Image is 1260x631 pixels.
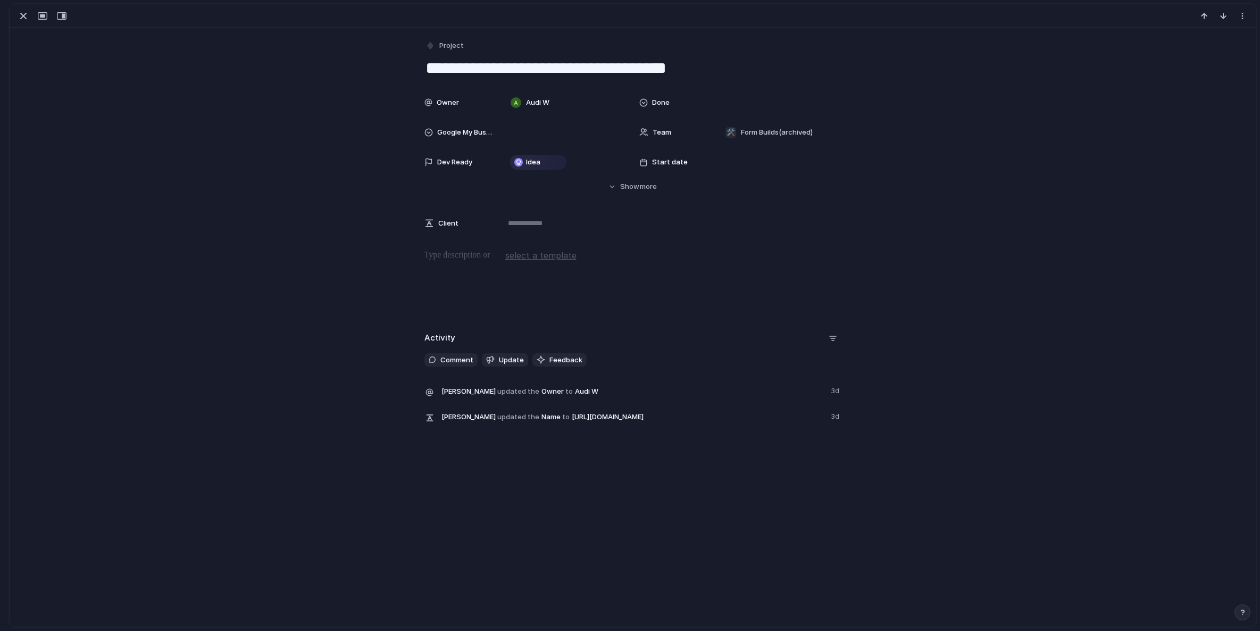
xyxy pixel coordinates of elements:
[653,127,671,138] span: Team
[437,157,472,168] span: Dev Ready
[441,409,824,424] span: Name [URL][DOMAIN_NAME]
[423,38,467,54] button: Project
[575,386,598,397] span: Audi W
[652,157,688,168] span: Start date
[439,40,464,51] span: Project
[437,97,459,108] span: Owner
[437,127,493,138] span: Google My Business
[424,177,841,196] button: Showmore
[497,412,539,422] span: updated the
[532,353,587,367] button: Feedback
[504,247,578,263] button: select a template
[440,355,473,366] span: Comment
[441,384,824,398] span: Owner
[562,412,570,422] span: to
[505,249,577,262] span: select a template
[526,157,540,168] span: Idea
[424,332,455,344] h2: Activity
[549,355,582,366] span: Feedback
[499,355,524,366] span: Update
[424,353,478,367] button: Comment
[441,386,496,397] span: [PERSON_NAME]
[741,128,813,136] span: Form Builds (archived)
[438,218,458,229] span: Client
[831,409,841,422] span: 3d
[482,353,528,367] button: Update
[640,181,657,192] span: more
[526,97,549,108] span: Audi W
[831,384,841,396] span: 3d
[497,386,539,397] span: updated the
[565,386,573,397] span: to
[620,181,639,192] span: Show
[441,412,496,422] span: [PERSON_NAME]
[725,127,736,138] div: 🛠️
[652,97,670,108] span: Done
